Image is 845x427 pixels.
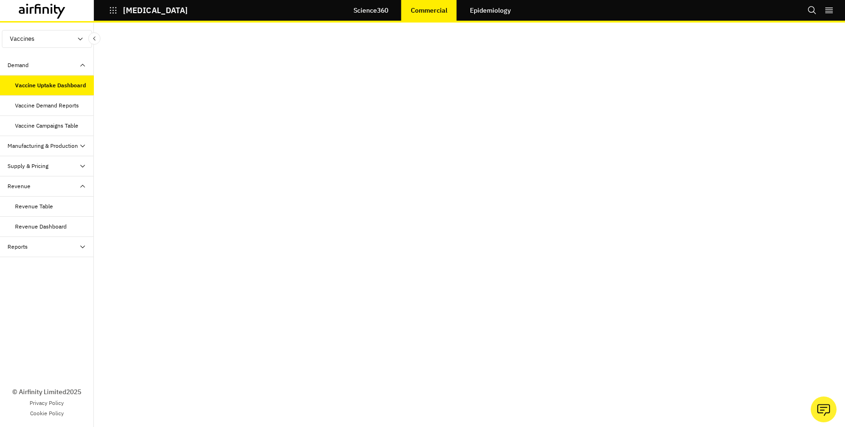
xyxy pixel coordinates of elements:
[8,243,28,251] div: Reports
[8,162,48,170] div: Supply & Pricing
[88,32,100,45] button: Close Sidebar
[15,202,53,211] div: Revenue Table
[411,7,447,14] p: Commercial
[15,222,67,231] div: Revenue Dashboard
[30,399,64,407] a: Privacy Policy
[8,61,29,69] div: Demand
[8,142,78,150] div: Manufacturing & Production
[123,6,188,15] p: [MEDICAL_DATA]
[2,30,92,48] button: Vaccines
[807,2,817,18] button: Search
[8,182,31,191] div: Revenue
[15,81,86,90] div: Vaccine Uptake Dashboard
[15,101,79,110] div: Vaccine Demand Reports
[105,32,834,408] iframe: Interactive or visual content
[30,409,64,418] a: Cookie Policy
[109,2,188,18] button: [MEDICAL_DATA]
[15,122,78,130] div: Vaccine Campaigns Table
[12,387,81,397] p: © Airfinity Limited 2025
[811,396,837,422] button: Ask our analysts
